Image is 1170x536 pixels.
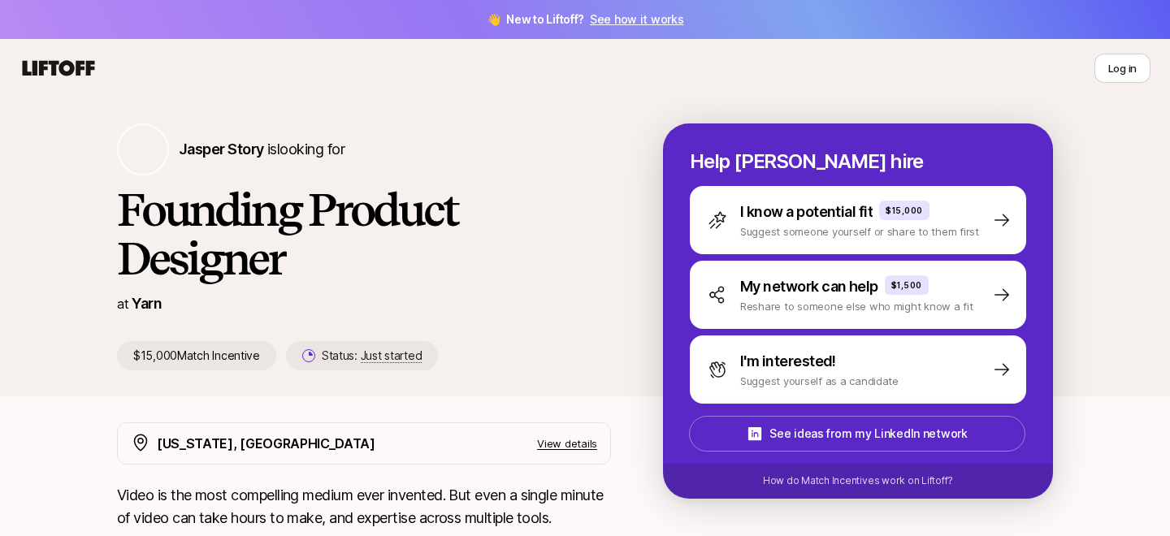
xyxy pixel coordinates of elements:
button: Log in [1094,54,1150,83]
p: View details [537,435,597,452]
p: is looking for [179,138,344,161]
p: $15,000 Match Incentive [117,341,276,370]
p: Suggest someone yourself or share to them first [740,223,979,240]
button: See ideas from my LinkedIn network [689,416,1025,452]
p: Reshare to someone else who might know a fit [740,298,973,314]
span: Jasper Story [179,140,264,158]
h1: Founding Product Designer [117,185,611,283]
p: at [117,293,128,314]
p: [US_STATE], [GEOGRAPHIC_DATA] [157,433,375,454]
p: Status: [322,346,422,365]
p: I'm interested! [740,350,836,373]
a: Yarn [132,295,162,312]
p: See ideas from my LinkedIn network [769,424,967,443]
p: Help [PERSON_NAME] hire [690,150,1026,173]
span: 👋 New to Liftoff? [487,10,684,29]
p: $1,500 [891,279,922,292]
p: My network can help [740,275,878,298]
p: Video is the most compelling medium ever invented. But even a single minute of video can take hou... [117,484,611,530]
p: I know a potential fit [740,201,873,223]
a: See how it works [590,12,684,26]
span: Just started [361,348,422,363]
p: $15,000 [886,204,923,217]
p: How do Match Incentives work on Liftoff? [763,473,953,488]
p: Suggest yourself as a candidate [740,373,899,389]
